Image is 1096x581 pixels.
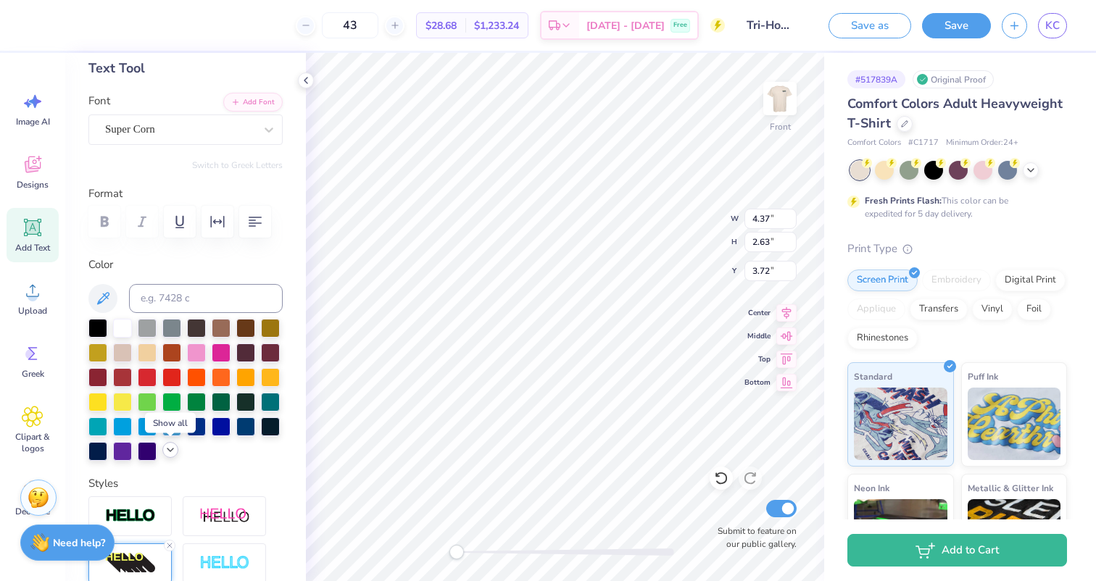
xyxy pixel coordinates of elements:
[1038,13,1067,38] a: KC
[199,507,250,525] img: Shadow
[847,269,918,291] div: Screen Print
[854,499,947,572] img: Neon Ink
[15,242,50,254] span: Add Text
[88,59,283,78] div: Text Tool
[865,195,942,206] strong: Fresh Prints Flash:
[105,552,156,575] img: 3D Illusion
[854,369,892,384] span: Standard
[18,305,47,317] span: Upload
[16,116,50,128] span: Image AI
[744,307,771,319] span: Center
[22,368,44,380] span: Greek
[946,137,1018,149] span: Minimum Order: 24 +
[425,18,457,33] span: $28.68
[9,431,57,454] span: Clipart & logos
[586,18,665,33] span: [DATE] - [DATE]
[908,137,939,149] span: # C1717
[15,506,50,517] span: Decorate
[829,13,911,38] button: Save as
[847,137,901,149] span: Comfort Colors
[847,95,1063,132] span: Comfort Colors Adult Heavyweight T-Shirt
[88,256,283,273] label: Color
[995,269,1066,291] div: Digital Print
[913,70,994,88] div: Original Proof
[765,84,794,113] img: Front
[744,354,771,365] span: Top
[710,524,797,551] label: Submit to feature on our public gallery.
[847,70,905,88] div: # 517839A
[88,93,110,109] label: Font
[474,18,519,33] span: $1,233.24
[847,534,1067,567] button: Add to Cart
[449,545,464,559] div: Accessibility label
[53,536,105,550] strong: Need help?
[1045,17,1060,34] span: KC
[17,179,49,191] span: Designs
[88,475,118,492] label: Styles
[847,327,918,349] div: Rhinestones
[1017,298,1051,320] div: Foil
[910,298,968,320] div: Transfers
[192,159,283,171] button: Switch to Greek Letters
[673,20,687,30] span: Free
[129,284,283,313] input: e.g. 7428 c
[223,93,283,112] button: Add Font
[847,298,905,320] div: Applique
[968,480,1053,496] span: Metallic & Glitter Ink
[744,377,771,388] span: Bottom
[854,480,889,496] span: Neon Ink
[322,12,378,38] input: – –
[736,11,807,40] input: Untitled Design
[922,13,991,38] button: Save
[88,185,283,202] label: Format
[744,330,771,342] span: Middle
[922,269,991,291] div: Embroidery
[968,388,1061,460] img: Puff Ink
[972,298,1013,320] div: Vinyl
[199,555,250,572] img: Negative Space
[770,120,791,133] div: Front
[847,241,1067,257] div: Print Type
[968,499,1061,572] img: Metallic & Glitter Ink
[968,369,998,384] span: Puff Ink
[854,388,947,460] img: Standard
[865,194,1043,220] div: This color can be expedited for 5 day delivery.
[105,508,156,524] img: Stroke
[145,413,196,433] div: Show all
